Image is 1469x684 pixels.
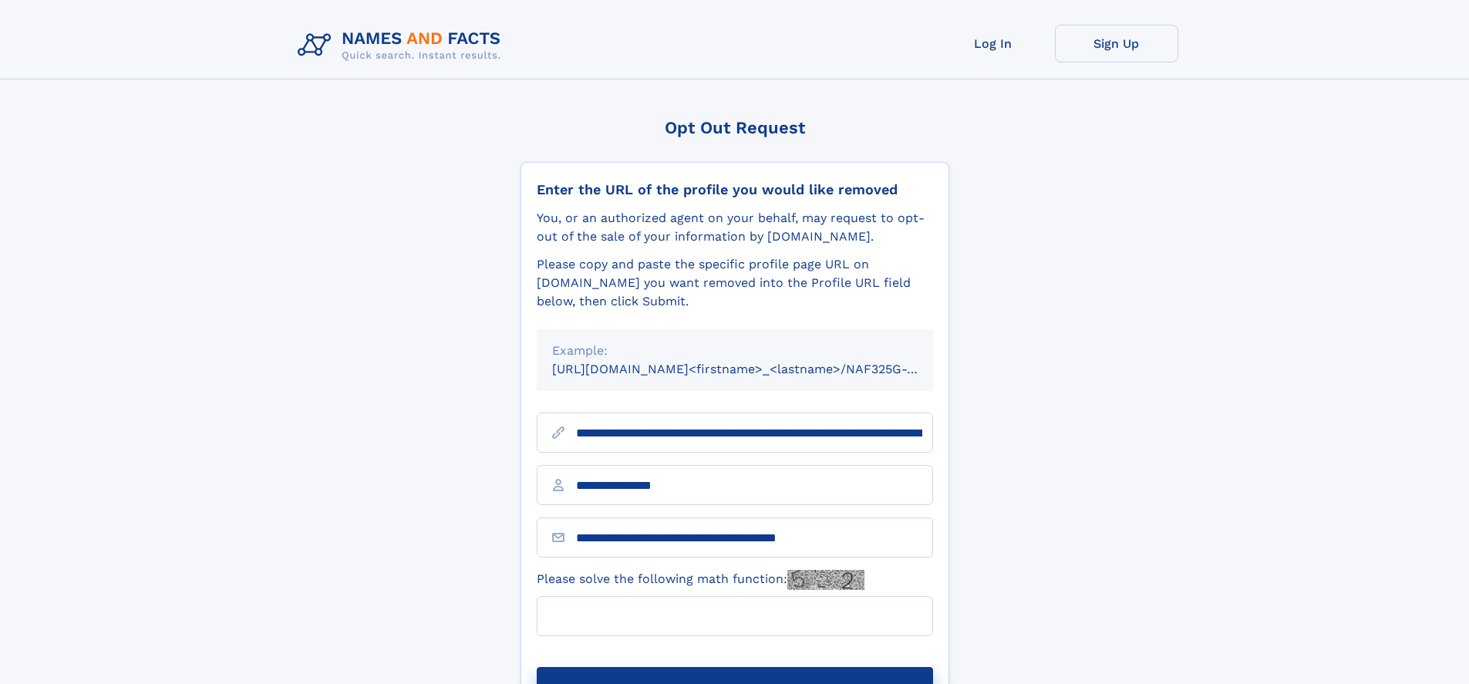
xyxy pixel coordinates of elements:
[537,255,933,311] div: Please copy and paste the specific profile page URL on [DOMAIN_NAME] you want removed into the Pr...
[1055,25,1178,62] a: Sign Up
[552,362,962,376] small: [URL][DOMAIN_NAME]<firstname>_<lastname>/NAF325G-xxxxxxxx
[537,570,864,590] label: Please solve the following math function:
[291,25,514,66] img: Logo Names and Facts
[552,342,918,360] div: Example:
[537,209,933,246] div: You, or an authorized agent on your behalf, may request to opt-out of the sale of your informatio...
[521,118,949,137] div: Opt Out Request
[932,25,1055,62] a: Log In
[537,181,933,198] div: Enter the URL of the profile you would like removed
